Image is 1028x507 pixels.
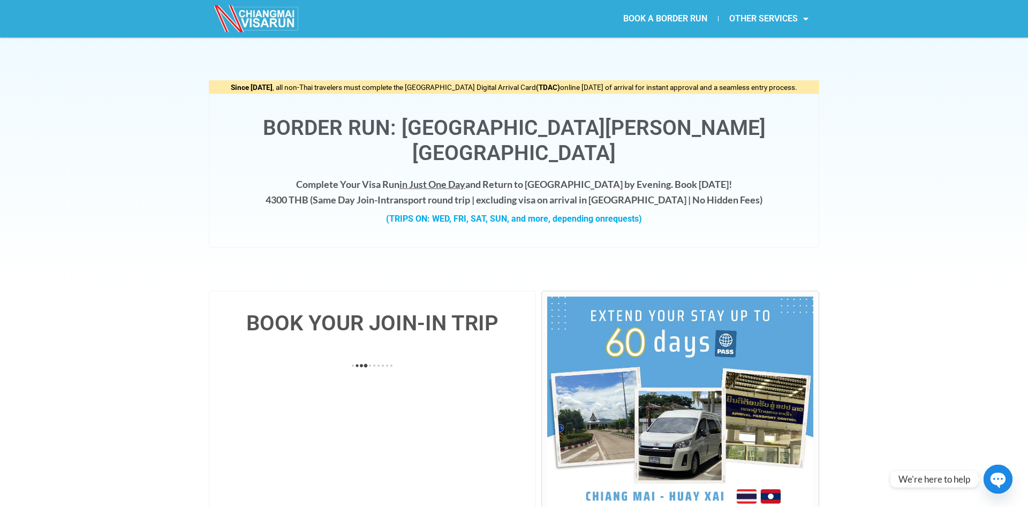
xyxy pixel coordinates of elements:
[231,83,273,92] strong: Since [DATE]
[386,214,642,224] strong: (TRIPS ON: WED, FRI, SAT, SUN, and more, depending on
[613,6,718,31] a: BOOK A BORDER RUN
[399,178,465,190] span: in Just One Day
[514,6,819,31] nav: Menu
[605,214,642,224] span: requests)
[220,177,808,208] h4: Complete Your Visa Run and Return to [GEOGRAPHIC_DATA] by Evening. Book [DATE]! 4300 THB ( transp...
[536,83,560,92] strong: (TDAC)
[220,116,808,166] h1: Border Run: [GEOGRAPHIC_DATA][PERSON_NAME][GEOGRAPHIC_DATA]
[220,313,525,334] h4: BOOK YOUR JOIN-IN TRIP
[313,194,386,206] strong: Same Day Join-In
[231,83,797,92] span: , all non-Thai travelers must complete the [GEOGRAPHIC_DATA] Digital Arrival Card online [DATE] o...
[719,6,819,31] a: OTHER SERVICES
